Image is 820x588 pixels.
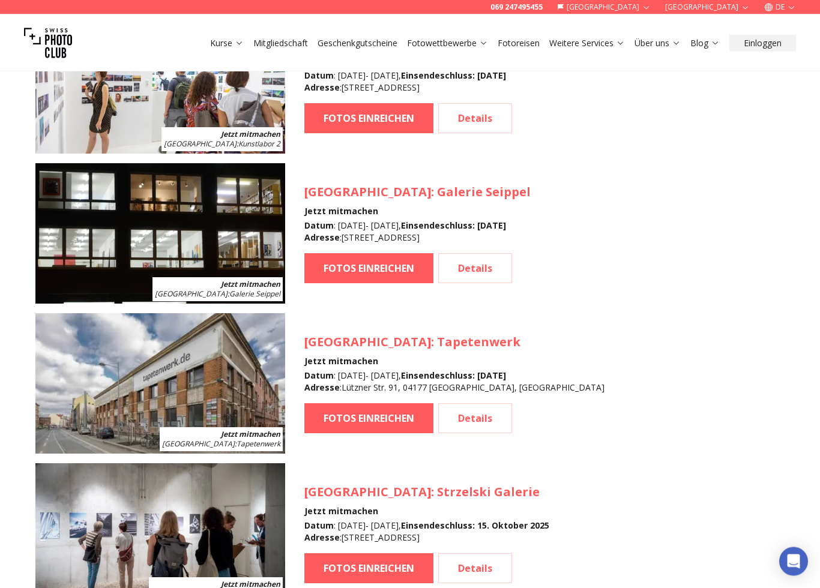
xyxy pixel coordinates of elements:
a: 069 247495455 [490,2,543,12]
button: Über uns [630,35,686,52]
div: : [DATE] - [DATE] , : [STREET_ADDRESS] [304,220,531,244]
h4: Jetzt mitmachen [304,206,531,218]
b: Einsendeschluss : [DATE] [401,70,506,82]
img: SPC Photo Awards KÖLN November 2025 [35,164,285,304]
b: Jetzt mitmachen [221,430,280,440]
b: Adresse [304,82,340,94]
h4: Jetzt mitmachen [304,356,604,368]
span: [GEOGRAPHIC_DATA] [164,139,237,149]
a: Mitgliedschaft [253,37,308,49]
a: Weitere Services [549,37,625,49]
b: Datum [304,370,334,382]
a: Details [438,554,512,584]
h3: : Tapetenwerk [304,334,604,351]
b: Datum [304,70,334,82]
img: SPC Photo Awards MÜNCHEN November 2025 [35,14,285,154]
span: : Kunstlabor 2 [164,139,280,149]
img: SPC Photo Awards LEIPZIG November 2025 [35,314,285,454]
img: Swiss photo club [24,19,72,67]
a: Geschenkgutscheine [318,37,397,49]
b: Jetzt mitmachen [221,280,280,290]
span: [GEOGRAPHIC_DATA] [304,334,431,350]
span: [GEOGRAPHIC_DATA] [162,439,235,449]
div: : [DATE] - [DATE] , : [STREET_ADDRESS] [304,520,549,544]
button: Fotowettbewerbe [402,35,493,52]
span: : Tapetenwerk [162,439,280,449]
b: Adresse [304,532,340,544]
a: FOTOS EINREICHEN [304,554,433,584]
h4: Jetzt mitmachen [304,506,549,518]
a: FOTOS EINREICHEN [304,254,433,284]
a: Details [438,254,512,284]
button: Blog [686,35,725,52]
button: Weitere Services [544,35,630,52]
span: [GEOGRAPHIC_DATA] [155,289,228,299]
div: : [DATE] - [DATE] , : [STREET_ADDRESS] [304,70,516,94]
h3: : Galerie Seippel [304,184,531,201]
a: Details [438,404,512,434]
a: Fotoreisen [498,37,540,49]
b: Datum [304,520,334,532]
b: Adresse [304,232,340,244]
b: Einsendeschluss : [DATE] [401,370,506,382]
span: [GEOGRAPHIC_DATA] [304,184,431,200]
button: Fotoreisen [493,35,544,52]
b: Datum [304,220,334,232]
a: Kurse [210,37,244,49]
b: Jetzt mitmachen [221,130,280,140]
a: Über uns [635,37,681,49]
a: Details [438,104,512,134]
span: : Galerie Seippel [155,289,280,299]
span: [GEOGRAPHIC_DATA] [304,484,431,500]
b: Einsendeschluss : 15. Oktober 2025 [401,520,549,532]
div: : [DATE] - [DATE] , : Lützner Str. 91, 04177 [GEOGRAPHIC_DATA], [GEOGRAPHIC_DATA] [304,370,604,394]
button: Geschenkgutscheine [313,35,402,52]
a: FOTOS EINREICHEN [304,104,433,134]
a: Fotowettbewerbe [407,37,488,49]
h3: : Strzelski Galerie [304,484,549,501]
button: Mitgliedschaft [249,35,313,52]
button: Einloggen [729,35,796,52]
a: FOTOS EINREICHEN [304,404,433,434]
button: Kurse [205,35,249,52]
b: Einsendeschluss : [DATE] [401,220,506,232]
a: Blog [690,37,720,49]
b: Adresse [304,382,340,394]
div: Open Intercom Messenger [779,547,808,576]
